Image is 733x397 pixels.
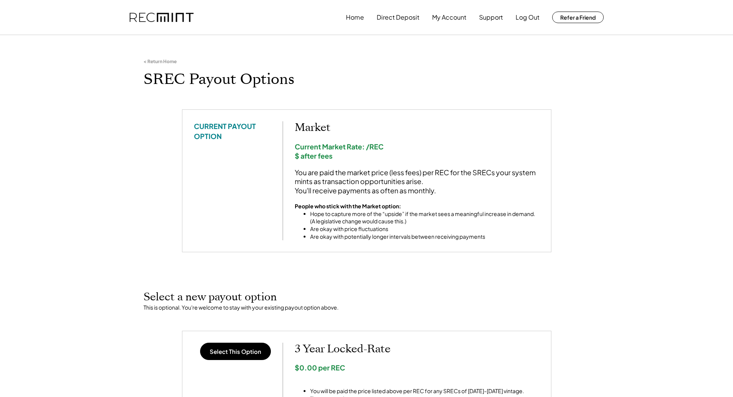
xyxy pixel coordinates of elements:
button: Log Out [516,10,539,25]
strong: People who stick with the Market option: [295,203,401,209]
div: < Return Home [144,59,177,65]
div: You are paid the market price (less fees) per REC for the SRECs your system mints as transaction ... [295,168,539,195]
h1: SREC Payout Options [144,70,590,89]
h2: 3 Year Locked-Rate [295,343,539,356]
li: Are okay with potentially longer intervals between receiving payments [310,233,539,241]
li: Are okay with price fluctuations [310,225,539,233]
button: My Account [432,10,466,25]
div: CURRENT PAYOUT OPTION [194,121,271,141]
h2: Select a new payout option [144,291,590,304]
div: This is optional. You're welcome to stay with your existing payout option above. [144,304,590,312]
h2: Market [295,121,539,134]
button: Support [479,10,503,25]
div: $0.00 per REC [295,363,539,372]
button: Home [346,10,364,25]
button: Direct Deposit [377,10,419,25]
img: recmint-logotype%403x.png [130,13,194,22]
button: Select This Option [200,343,271,360]
button: Refer a Friend [552,12,604,23]
div: Current Market Rate: /REC $ after fees [295,142,539,160]
li: Hope to capture more of the “upside” if the market sees a meaningful increase in demand. (A legis... [310,210,539,225]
